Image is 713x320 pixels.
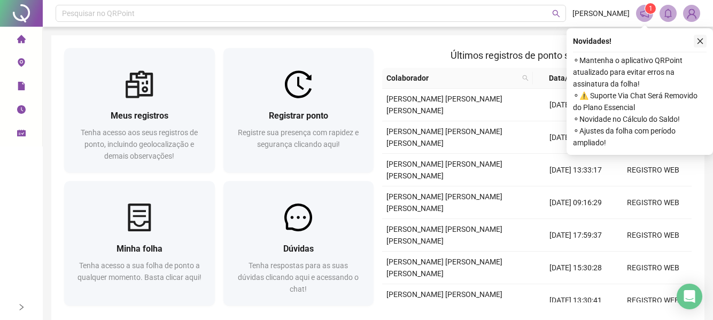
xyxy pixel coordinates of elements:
td: REGISTRO WEB [614,284,692,317]
span: ⚬ Novidade no Cálculo do Saldo! [573,113,707,125]
span: Dúvidas [283,244,314,254]
span: Tenha acesso a sua folha de ponto a qualquer momento. Basta clicar aqui! [77,261,201,282]
span: ⚬ ⚠️ Suporte Via Chat Será Removido do Plano Essencial [573,90,707,113]
span: search [552,10,560,18]
a: DúvidasTenha respostas para as suas dúvidas clicando aqui e acessando o chat! [223,181,374,306]
span: right [18,303,25,311]
span: [PERSON_NAME] [PERSON_NAME] [PERSON_NAME] [386,127,502,147]
span: Tenha acesso aos seus registros de ponto, incluindo geolocalização e demais observações! [81,128,198,160]
span: home [17,30,26,51]
td: REGISTRO WEB [614,154,692,186]
span: Meus registros [111,111,168,121]
span: Minha folha [117,244,162,254]
span: close [696,37,704,45]
td: [DATE] 17:59:37 [537,219,615,252]
td: REGISTRO WEB [614,219,692,252]
div: Open Intercom Messenger [677,284,702,309]
td: REGISTRO WEB [614,186,692,219]
span: schedule [17,124,26,145]
span: [PERSON_NAME] [PERSON_NAME] [PERSON_NAME] [386,160,502,180]
span: notification [640,9,649,18]
span: [PERSON_NAME] [PERSON_NAME] [PERSON_NAME] [386,192,502,213]
span: environment [17,53,26,75]
span: bell [663,9,673,18]
span: Registre sua presença com rapidez e segurança clicando aqui! [238,128,359,149]
span: search [520,70,531,86]
span: file [17,77,26,98]
span: clock-circle [17,100,26,122]
span: Colaborador [386,72,518,84]
span: Tenha respostas para as suas dúvidas clicando aqui e acessando o chat! [238,261,359,293]
span: ⚬ Mantenha o aplicativo QRPoint atualizado para evitar erros na assinatura da folha! [573,54,707,90]
span: Data/Hora [537,72,595,84]
span: ⚬ Ajustes da folha com período ampliado! [573,125,707,149]
img: 90889 [684,5,700,21]
span: Últimos registros de ponto sincronizados [451,50,623,61]
span: [PERSON_NAME] [572,7,630,19]
span: search [522,75,529,81]
td: [DATE] 14:57:27 [537,121,615,154]
span: Novidades ! [573,35,611,47]
span: [PERSON_NAME] [PERSON_NAME] [PERSON_NAME] [386,290,502,310]
span: 1 [649,5,653,12]
span: [PERSON_NAME] [PERSON_NAME] [PERSON_NAME] [386,225,502,245]
td: [DATE] 15:30:28 [537,252,615,284]
td: [DATE] 09:16:29 [537,186,615,219]
td: [DATE] 13:33:17 [537,154,615,186]
span: Registrar ponto [269,111,328,121]
span: [PERSON_NAME] [PERSON_NAME] [PERSON_NAME] [386,95,502,115]
span: [PERSON_NAME] [PERSON_NAME] [PERSON_NAME] [386,257,502,278]
th: Data/Hora [533,68,608,89]
a: Meus registrosTenha acesso aos seus registros de ponto, incluindo geolocalização e demais observa... [64,48,215,173]
td: [DATE] 19:06:18 [537,89,615,121]
a: Minha folhaTenha acesso a sua folha de ponto a qualquer momento. Basta clicar aqui! [64,181,215,306]
sup: 1 [645,3,656,14]
td: [DATE] 13:30:41 [537,284,615,317]
a: Registrar pontoRegistre sua presença com rapidez e segurança clicando aqui! [223,48,374,173]
td: REGISTRO WEB [614,252,692,284]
